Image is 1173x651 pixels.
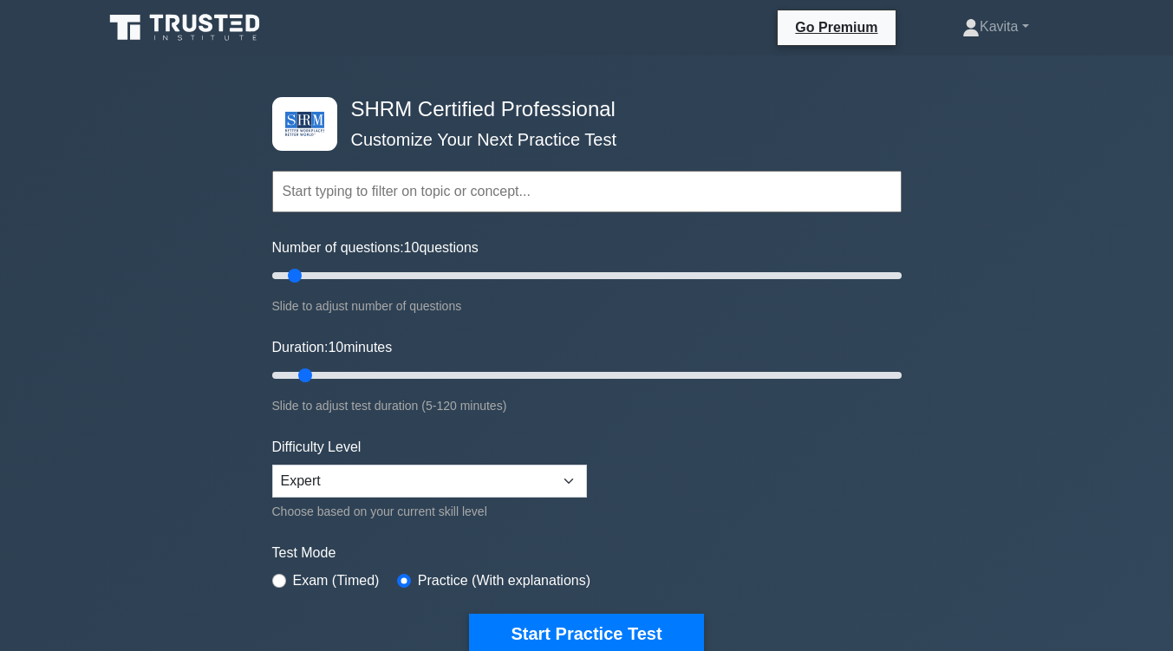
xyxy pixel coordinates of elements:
[418,570,590,591] label: Practice (With explanations)
[272,501,587,522] div: Choose based on your current skill level
[272,337,393,358] label: Duration: minutes
[272,543,902,563] label: Test Mode
[272,238,479,258] label: Number of questions: questions
[272,296,902,316] div: Slide to adjust number of questions
[272,171,902,212] input: Start typing to filter on topic or concept...
[328,340,343,355] span: 10
[785,16,888,38] a: Go Premium
[921,10,1071,44] a: Kavita
[404,240,420,255] span: 10
[344,97,817,122] h4: SHRM Certified Professional
[272,437,362,458] label: Difficulty Level
[272,395,902,416] div: Slide to adjust test duration (5-120 minutes)
[293,570,380,591] label: Exam (Timed)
